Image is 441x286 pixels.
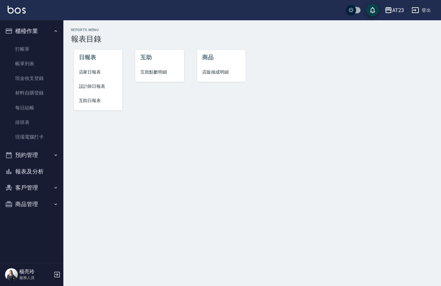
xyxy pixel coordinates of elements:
[3,147,61,163] button: 預約管理
[19,275,52,281] p: 服務人員
[366,4,379,16] button: save
[3,196,61,212] button: 商品管理
[3,42,61,56] a: 打帳單
[74,65,123,79] a: 店家日報表
[79,97,118,104] span: 互助日報表
[409,4,433,16] button: 登出
[3,23,61,39] button: 櫃檯作業
[135,65,184,79] a: 互助點數明細
[3,71,61,86] a: 現金收支登錄
[19,269,52,275] h5: 楊亮玲
[3,130,61,144] a: 現場電腦打卡
[74,94,123,108] a: 互助日報表
[74,50,123,65] li: 日報表
[382,4,406,17] button: AT23
[3,163,61,180] button: 報表及分析
[74,79,123,94] a: 設計師日報表
[5,268,18,281] img: Person
[197,50,246,65] li: 商品
[392,6,404,14] div: AT23
[71,28,433,32] h2: Reports Menu
[79,83,118,90] span: 設計師日報表
[3,179,61,196] button: 客戶管理
[140,69,179,75] span: 互助點數明細
[135,50,184,65] li: 互助
[3,115,61,130] a: 排班表
[8,6,26,14] img: Logo
[3,56,61,71] a: 帳單列表
[3,86,61,100] a: 材料自購登錄
[197,65,246,79] a: 店販抽成明細
[3,101,61,115] a: 每日結帳
[79,69,118,75] span: 店家日報表
[71,35,433,43] h3: 報表目錄
[202,69,241,75] span: 店販抽成明細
